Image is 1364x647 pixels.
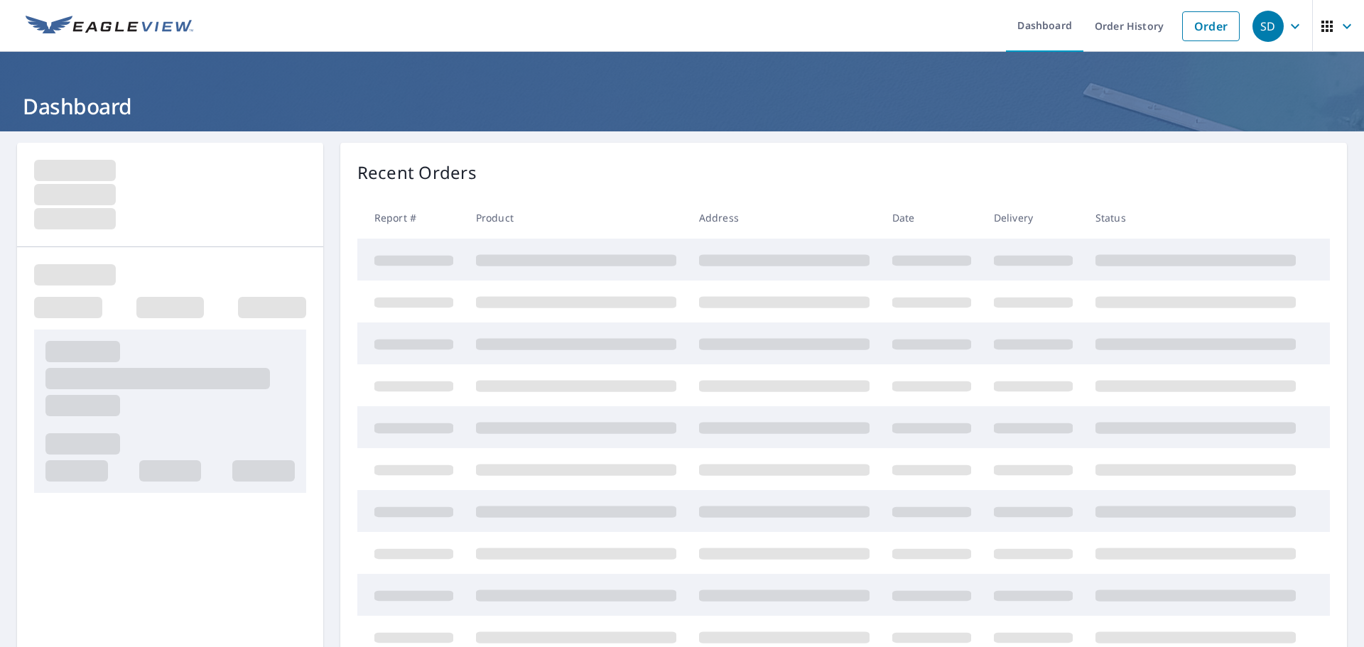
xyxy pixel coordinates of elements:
[983,197,1084,239] th: Delivery
[357,160,477,185] p: Recent Orders
[1252,11,1284,42] div: SD
[688,197,881,239] th: Address
[1182,11,1240,41] a: Order
[26,16,193,37] img: EV Logo
[357,197,465,239] th: Report #
[465,197,688,239] th: Product
[1084,197,1307,239] th: Status
[881,197,983,239] th: Date
[17,92,1347,121] h1: Dashboard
